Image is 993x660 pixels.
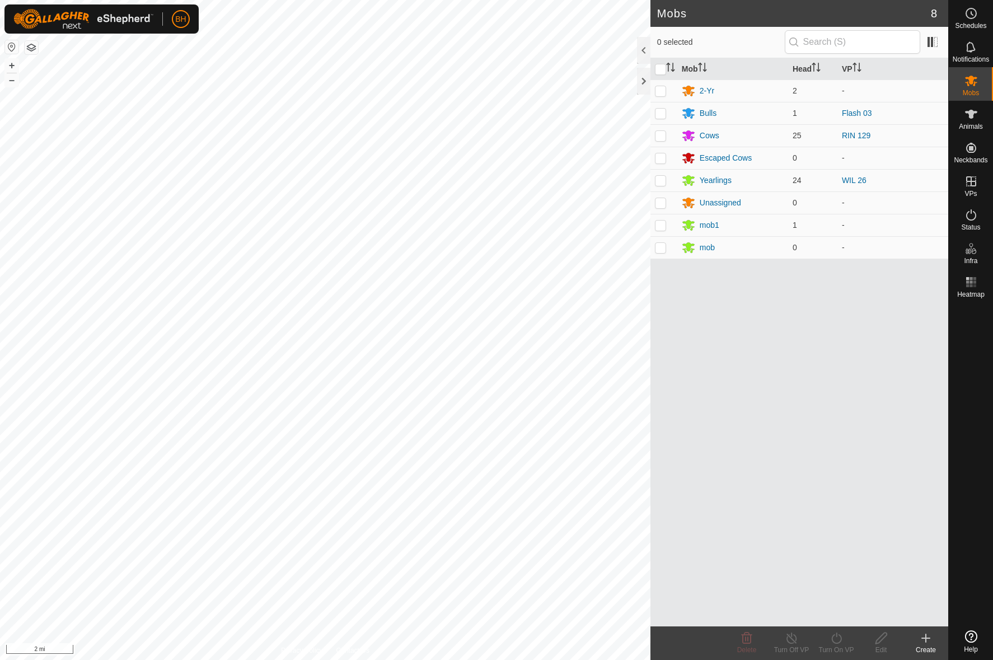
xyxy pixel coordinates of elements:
[957,291,985,298] span: Heatmap
[959,123,983,130] span: Animals
[657,7,931,20] h2: Mobs
[837,79,948,102] td: -
[837,236,948,259] td: -
[954,157,987,163] span: Neckbands
[903,645,948,655] div: Create
[842,109,872,118] a: Flash 03
[953,56,989,63] span: Notifications
[769,645,814,655] div: Turn Off VP
[5,73,18,87] button: –
[700,107,716,119] div: Bulls
[700,197,741,209] div: Unassigned
[700,85,714,97] div: 2-Yr
[964,258,977,264] span: Infra
[955,22,986,29] span: Schedules
[842,131,870,140] a: RIN 129
[657,36,785,48] span: 0 selected
[793,221,797,230] span: 1
[793,86,797,95] span: 2
[737,646,757,654] span: Delete
[666,64,675,73] p-sorticon: Activate to sort
[949,626,993,657] a: Help
[700,175,732,186] div: Yearlings
[788,58,837,80] th: Head
[677,58,788,80] th: Mob
[812,64,821,73] p-sorticon: Activate to sort
[793,176,802,185] span: 24
[793,109,797,118] span: 1
[700,242,715,254] div: mob
[700,130,719,142] div: Cows
[793,131,802,140] span: 25
[842,176,866,185] a: WIL 26
[963,90,979,96] span: Mobs
[175,13,186,25] span: BH
[837,214,948,236] td: -
[700,219,719,231] div: mob1
[336,645,369,656] a: Contact Us
[700,152,752,164] div: Escaped Cows
[793,243,797,252] span: 0
[281,645,323,656] a: Privacy Policy
[793,153,797,162] span: 0
[785,30,920,54] input: Search (S)
[837,58,948,80] th: VP
[814,645,859,655] div: Turn On VP
[853,64,861,73] p-sorticon: Activate to sort
[964,646,978,653] span: Help
[859,645,903,655] div: Edit
[793,198,797,207] span: 0
[698,64,707,73] p-sorticon: Activate to sort
[5,59,18,72] button: +
[961,224,980,231] span: Status
[931,5,937,22] span: 8
[964,190,977,197] span: VPs
[5,40,18,54] button: Reset Map
[25,41,38,54] button: Map Layers
[837,191,948,214] td: -
[837,147,948,169] td: -
[13,9,153,29] img: Gallagher Logo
